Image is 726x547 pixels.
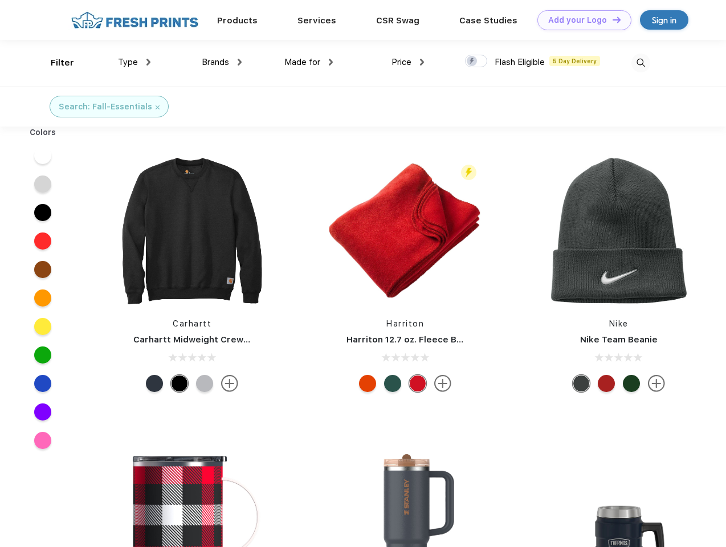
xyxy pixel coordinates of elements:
div: Gorge Green [623,375,640,392]
a: Carhartt Midweight Crewneck Sweatshirt [133,334,315,345]
span: Flash Eligible [495,57,545,67]
a: Sign in [640,10,688,30]
div: Heather Grey [196,375,213,392]
div: University Red [598,375,615,392]
img: dropdown.png [146,59,150,66]
img: dropdown.png [420,59,424,66]
div: Anthracite [573,375,590,392]
img: filter_cancel.svg [156,105,160,109]
img: fo%20logo%202.webp [68,10,202,30]
a: Products [217,15,258,26]
div: Orange [359,375,376,392]
img: more.svg [434,375,451,392]
a: Carhartt [173,319,211,328]
span: Price [391,57,411,67]
img: more.svg [221,375,238,392]
div: New Navy [146,375,163,392]
span: Type [118,57,138,67]
span: Brands [202,57,229,67]
img: dropdown.png [238,59,242,66]
div: Black [171,375,188,392]
div: Add your Logo [548,15,607,25]
span: Made for [284,57,320,67]
a: Nike [609,319,629,328]
div: Search: Fall-Essentials [59,101,152,113]
a: Harriton 12.7 oz. Fleece Blanket [346,334,484,345]
img: func=resize&h=266 [116,155,268,307]
img: func=resize&h=266 [543,155,695,307]
img: DT [613,17,621,23]
a: Nike Team Beanie [580,334,658,345]
img: more.svg [648,375,665,392]
img: dropdown.png [329,59,333,66]
a: Harriton [386,319,424,328]
div: Filter [51,56,74,70]
div: Colors [21,126,65,138]
img: func=resize&h=266 [329,155,481,307]
div: Sign in [652,14,676,27]
img: flash_active_toggle.svg [461,165,476,180]
span: 5 Day Delivery [549,56,600,66]
div: Hunter [384,375,401,392]
div: Red [409,375,426,392]
img: desktop_search.svg [631,54,650,72]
